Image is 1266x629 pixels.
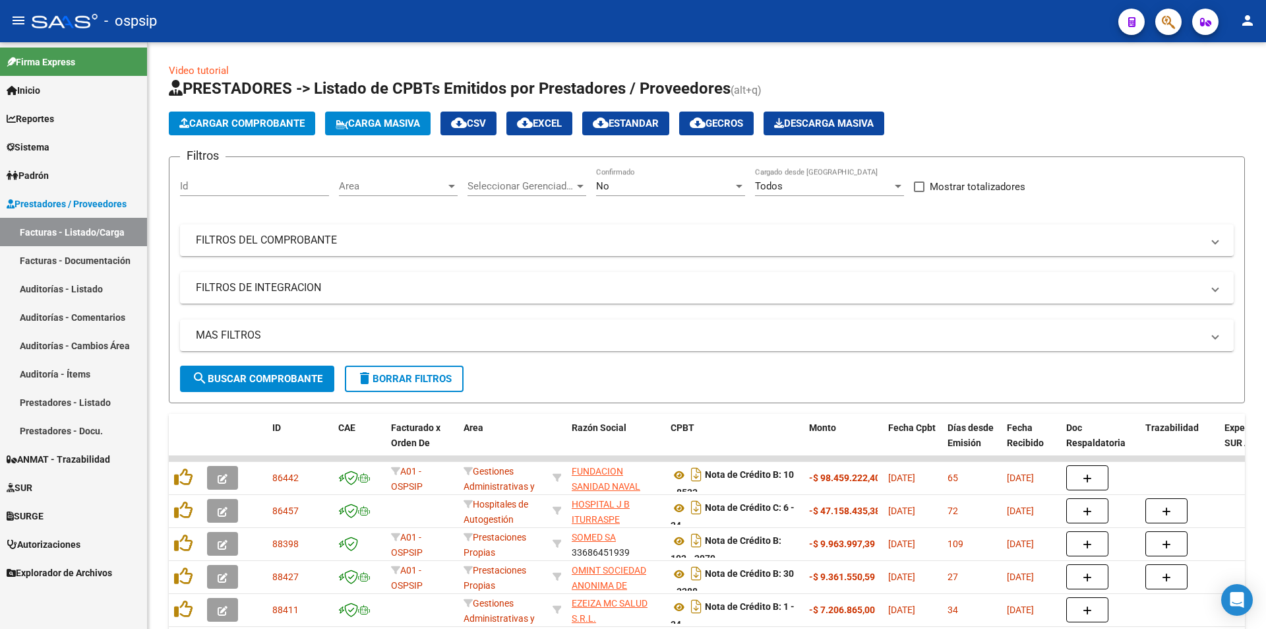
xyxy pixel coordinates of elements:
span: Area [464,422,483,433]
mat-icon: cloud_download [690,115,706,131]
span: Explorador de Archivos [7,566,112,580]
i: Descargar documento [688,563,705,584]
span: 72 [948,506,958,516]
span: Padrón [7,168,49,183]
span: Facturado x Orden De [391,422,440,448]
span: PRESTADORES -> Listado de CPBTs Emitidos por Prestadores / Proveedores [169,79,731,98]
span: [DATE] [888,539,915,549]
span: [DATE] [1007,605,1034,615]
span: Carga Masiva [336,117,420,129]
span: SURGE [7,509,44,523]
span: A01 - OSPSIP [391,466,423,492]
mat-icon: person [1240,13,1255,28]
span: Doc Respaldatoria [1066,422,1126,448]
i: Descargar documento [688,464,705,485]
div: 30550245309 [572,563,660,591]
span: Todos [755,180,783,192]
span: - ospsip [104,7,157,36]
datatable-header-cell: Trazabilidad [1140,414,1219,472]
i: Descargar documento [688,596,705,617]
span: Días desde Emisión [948,422,994,448]
span: Fecha Cpbt [888,422,936,433]
span: SUR [7,480,32,495]
span: ID [272,422,281,433]
span: 27 [948,572,958,582]
span: Autorizaciones [7,537,80,552]
span: ANMAT - Trazabilidad [7,452,110,467]
button: Buscar Comprobante [180,366,334,392]
datatable-header-cell: Facturado x Orden De [386,414,458,472]
span: Buscar Comprobante [192,373,322,385]
h3: Filtros [180,147,226,165]
span: Firma Express [7,55,75,69]
span: Hospitales de Autogestión [464,499,528,525]
button: Borrar Filtros [345,366,464,392]
span: 88398 [272,539,299,549]
span: Prestaciones Propias [464,532,526,558]
span: 34 [948,605,958,615]
strong: -$ 47.158.435,38 [809,506,880,516]
span: Sistema [7,140,49,154]
span: CAE [338,422,355,433]
mat-panel-title: FILTROS DEL COMPROBANTE [196,233,1202,248]
span: CPBT [671,422,694,433]
span: Mostrar totalizadores [930,179,1025,195]
span: Seleccionar Gerenciador [467,180,574,192]
span: Descarga Masiva [774,117,874,129]
span: A01 - OSPSIP [391,532,423,558]
datatable-header-cell: Doc Respaldatoria [1061,414,1140,472]
datatable-header-cell: Monto [804,414,883,472]
strong: Nota de Crédito B: 10 - 8533 [671,470,794,498]
strong: -$ 9.963.997,39 [809,539,875,549]
datatable-header-cell: CAE [333,414,386,472]
div: 33686451939 [572,530,660,558]
span: OMINT SOCIEDAD ANONIMA DE SERVICIOS [572,565,646,606]
span: [DATE] [888,605,915,615]
mat-expansion-panel-header: MAS FILTROS [180,319,1234,351]
datatable-header-cell: Días desde Emisión [942,414,1002,472]
strong: -$ 7.206.865,00 [809,605,875,615]
mat-panel-title: MAS FILTROS [196,328,1202,343]
span: SOMED SA [572,532,616,543]
button: Descarga Masiva [764,112,884,135]
span: [DATE] [888,473,915,483]
strong: Nota de Crédito B: 103 - 2979 [671,536,781,564]
div: Open Intercom Messenger [1221,584,1253,616]
strong: Nota de Crédito B: 30 - 3288 [671,569,794,597]
span: HOSPITAL J B ITURRASPE [572,499,630,525]
span: Area [339,180,446,192]
i: Descargar documento [688,530,705,551]
datatable-header-cell: Razón Social [566,414,665,472]
span: Prestadores / Proveedores [7,197,127,211]
span: Estandar [593,117,659,129]
datatable-header-cell: Fecha Recibido [1002,414,1061,472]
strong: Nota de Crédito C: 6 - 24 [671,503,795,531]
span: Inicio [7,83,40,98]
mat-expansion-panel-header: FILTROS DEL COMPROBANTE [180,224,1234,256]
mat-icon: search [192,370,208,386]
mat-icon: menu [11,13,26,28]
span: A01 - OSPSIP [391,565,423,591]
strong: -$ 9.361.550,59 [809,572,875,582]
span: Prestaciones Propias [464,565,526,591]
span: 86457 [272,506,299,516]
span: [DATE] [888,506,915,516]
button: Carga Masiva [325,112,431,135]
mat-icon: delete [357,370,373,386]
span: Trazabilidad [1145,422,1199,433]
strong: -$ 98.459.222,40 [809,473,880,483]
datatable-header-cell: Fecha Cpbt [883,414,942,472]
mat-expansion-panel-header: FILTROS DE INTEGRACION [180,272,1234,304]
span: Reportes [7,112,54,126]
span: [DATE] [1007,506,1034,516]
span: [DATE] [1007,539,1034,549]
button: Gecros [679,112,754,135]
span: EXCEL [517,117,562,129]
a: Video tutorial [169,65,229,77]
span: Gecros [690,117,743,129]
span: [DATE] [1007,473,1034,483]
span: 65 [948,473,958,483]
span: 88411 [272,605,299,615]
button: Cargar Comprobante [169,112,315,135]
span: 109 [948,539,963,549]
